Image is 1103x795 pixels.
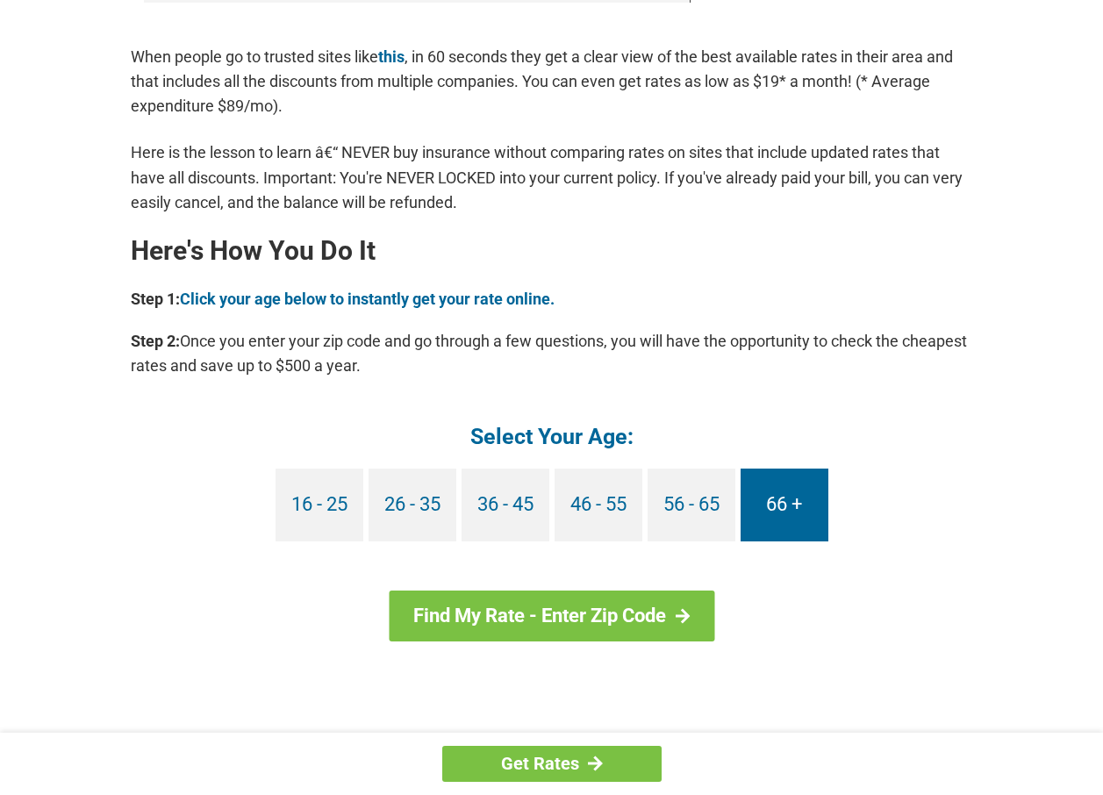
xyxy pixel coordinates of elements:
[131,332,180,350] b: Step 2:
[389,591,714,641] a: Find My Rate - Enter Zip Code
[462,469,549,541] a: 36 - 45
[555,469,642,541] a: 46 - 55
[131,422,973,451] h4: Select Your Age:
[131,729,973,758] h4: Select Your State:
[378,47,405,66] a: this
[369,469,456,541] a: 26 - 35
[741,469,828,541] a: 66 +
[131,237,973,265] h2: Here's How You Do It
[180,290,555,308] a: Click your age below to instantly get your rate online.
[648,469,735,541] a: 56 - 65
[442,746,662,782] a: Get Rates
[131,45,973,118] p: When people go to trusted sites like , in 60 seconds they get a clear view of the best available ...
[131,140,973,214] p: Here is the lesson to learn â€“ NEVER buy insurance without comparing rates on sites that include...
[276,469,363,541] a: 16 - 25
[131,329,973,378] p: Once you enter your zip code and go through a few questions, you will have the opportunity to che...
[131,290,180,308] b: Step 1:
